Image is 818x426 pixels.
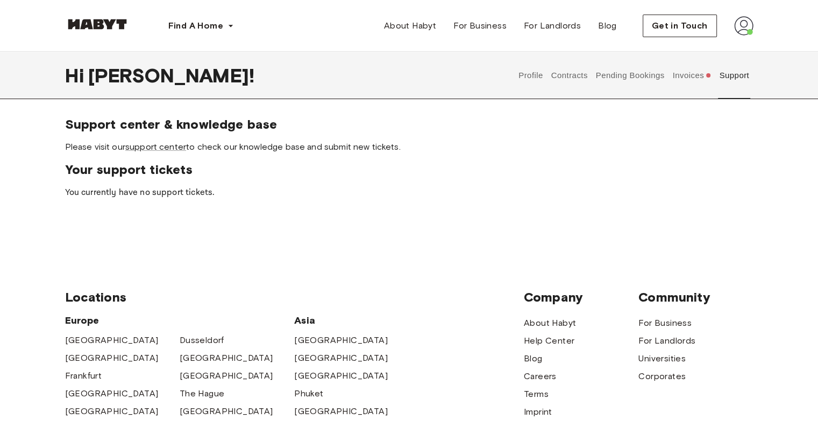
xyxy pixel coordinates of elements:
[652,19,708,32] span: Get in Touch
[384,19,436,32] span: About Habyt
[638,352,686,365] a: Universities
[65,19,130,30] img: Habyt
[453,19,507,32] span: For Business
[524,388,549,401] a: Terms
[594,52,666,99] button: Pending Bookings
[638,289,753,305] span: Community
[524,370,557,383] a: Careers
[294,405,388,418] a: [GEOGRAPHIC_DATA]
[180,334,224,347] a: Dusseldorf
[294,314,409,327] span: Asia
[88,64,254,87] span: [PERSON_NAME] !
[65,314,295,327] span: Europe
[180,405,273,418] a: [GEOGRAPHIC_DATA]
[65,186,753,199] p: You currently have no support tickets.
[375,15,445,37] a: About Habyt
[125,142,186,152] a: support center
[65,369,102,382] a: Frankfurt
[589,15,625,37] a: Blog
[180,387,225,400] a: The Hague
[718,52,751,99] button: Support
[65,141,753,153] span: Please visit our to check our knowledge base and submit new tickets.
[515,15,589,37] a: For Landlords
[671,52,713,99] button: Invoices
[517,52,545,99] button: Profile
[524,289,638,305] span: Company
[515,52,753,99] div: user profile tabs
[180,352,273,365] a: [GEOGRAPHIC_DATA]
[65,64,88,87] span: Hi
[734,16,753,36] img: avatar
[524,317,576,330] a: About Habyt
[65,387,159,400] a: [GEOGRAPHIC_DATA]
[180,369,273,382] a: [GEOGRAPHIC_DATA]
[168,19,223,32] span: Find A Home
[65,289,524,305] span: Locations
[294,387,323,400] a: Phuket
[294,352,388,365] a: [GEOGRAPHIC_DATA]
[445,15,515,37] a: For Business
[65,334,159,347] a: [GEOGRAPHIC_DATA]
[65,405,159,418] a: [GEOGRAPHIC_DATA]
[65,162,753,178] span: Your support tickets
[643,15,717,37] button: Get in Touch
[524,334,574,347] a: Help Center
[638,370,686,383] a: Corporates
[524,19,581,32] span: For Landlords
[524,406,552,418] a: Imprint
[550,52,589,99] button: Contracts
[160,15,243,37] button: Find A Home
[638,334,695,347] a: For Landlords
[294,369,388,382] a: [GEOGRAPHIC_DATA]
[638,317,692,330] a: For Business
[65,352,159,365] a: [GEOGRAPHIC_DATA]
[65,116,753,132] span: Support center & knowledge base
[294,334,388,347] a: [GEOGRAPHIC_DATA]
[598,19,617,32] span: Blog
[524,352,543,365] a: Blog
